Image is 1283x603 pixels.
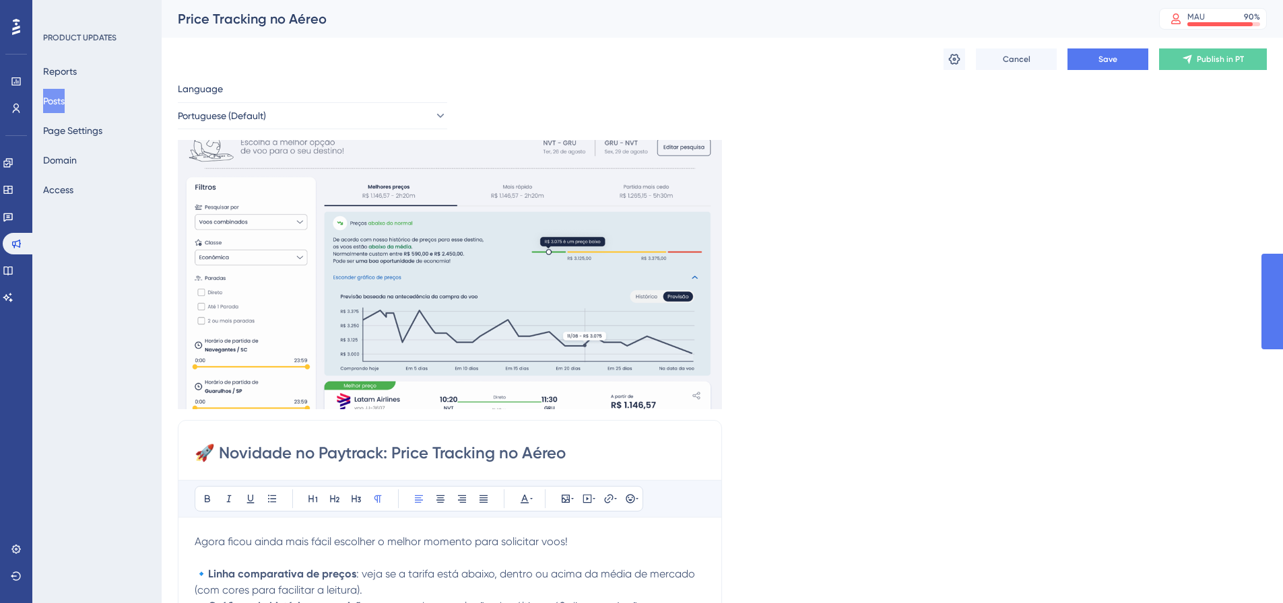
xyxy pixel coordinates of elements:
[1098,54,1117,65] span: Save
[976,48,1057,70] button: Cancel
[178,108,266,124] span: Portuguese (Default)
[43,148,77,172] button: Domain
[1067,48,1148,70] button: Save
[178,140,722,409] img: file-1757509758695.png
[1003,54,1030,65] span: Cancel
[178,9,1125,28] div: Price Tracking no Aéreo
[43,118,102,143] button: Page Settings
[178,102,447,129] button: Portuguese (Default)
[195,535,568,548] span: Agora ficou ainda mais fácil escolher o melhor momento para solicitar voos!
[1187,11,1205,22] div: MAU
[43,32,117,43] div: PRODUCT UPDATES
[208,567,356,580] strong: Linha comparativa de preços
[195,567,208,580] span: 🔹
[195,442,705,464] input: Post Title
[1244,11,1260,22] div: 90 %
[43,59,77,83] button: Reports
[43,178,73,202] button: Access
[1159,48,1267,70] button: Publish in PT
[43,89,65,113] button: Posts
[1226,550,1267,590] iframe: UserGuiding AI Assistant Launcher
[178,81,223,97] span: Language
[195,567,698,596] span: : veja se a tarifa está abaixo, dentro ou acima da média de mercado (com cores para facilitar a l...
[1197,54,1244,65] span: Publish in PT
